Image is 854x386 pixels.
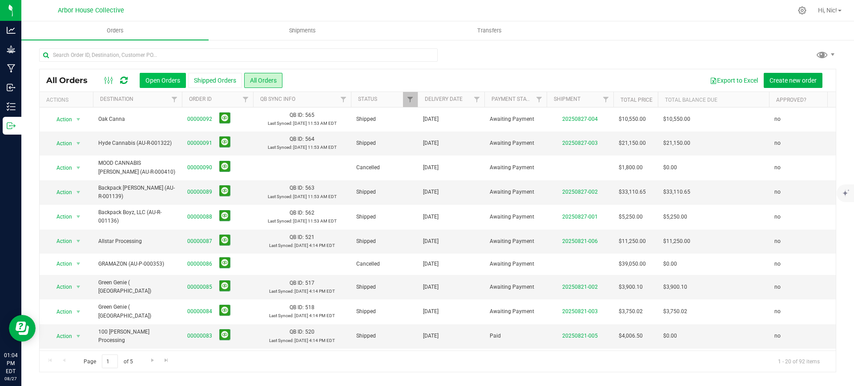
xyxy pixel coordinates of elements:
a: 20250821-006 [562,238,598,244]
span: $0.00 [663,260,677,268]
button: Shipped Orders [188,73,242,88]
span: $3,750.02 [663,307,687,316]
span: [DATE] [423,163,439,172]
span: $11,250.00 [619,237,646,246]
span: select [73,330,84,342]
a: Payment Status [491,96,536,102]
span: select [73,258,84,270]
span: Shipped [356,139,412,147]
div: Actions [46,97,89,103]
span: $3,900.10 [663,283,687,291]
button: Create new order [764,73,822,88]
a: 00000085 [187,283,212,291]
th: Total Balance Due [658,92,769,107]
span: Page of 5 [76,354,140,368]
span: $33,110.65 [619,188,646,196]
span: [DATE] 11:53 AM EDT [293,219,337,223]
a: Approved? [776,97,806,103]
span: $5,250.00 [619,213,643,221]
span: Hi, Nic! [818,7,837,14]
inline-svg: Analytics [7,26,16,35]
span: Last Synced: [269,289,294,294]
span: Shipments [277,27,328,35]
span: [DATE] 11:53 AM EDT [293,145,337,150]
a: 00000090 [187,163,212,172]
span: Hyde Cannabis (AU-R-001322) [98,139,177,147]
span: Cancelled [356,163,412,172]
span: QB ID: [290,234,304,240]
span: select [73,113,84,126]
a: 00000084 [187,307,212,316]
span: no [774,139,781,147]
span: no [774,213,781,221]
span: $5,250.00 [663,213,687,221]
a: 00000087 [187,237,212,246]
span: Shipped [356,188,412,196]
span: [DATE] 4:14 PM EDT [294,289,335,294]
span: $0.00 [663,163,677,172]
span: $33,110.65 [663,188,690,196]
inline-svg: Grow [7,45,16,54]
a: Filter [403,92,418,107]
span: no [774,188,781,196]
a: 00000086 [187,260,212,268]
span: Cancelled [356,260,412,268]
span: [DATE] [423,237,439,246]
span: Awaiting Payment [490,115,541,123]
a: Total Price [620,97,653,103]
span: Create new order [769,77,817,84]
span: [DATE] 4:14 PM EDT [294,243,335,248]
span: MOOD CANNABIS [PERSON_NAME] (AU-R-000410) [98,159,177,176]
a: Filter [599,92,613,107]
span: $21,150.00 [663,139,690,147]
a: Transfers [396,21,583,40]
span: Shipped [356,237,412,246]
span: $1,800.00 [619,163,643,172]
a: Filter [238,92,253,107]
span: Shipped [356,307,412,316]
a: Filter [167,92,182,107]
div: Manage settings [797,6,808,15]
span: [DATE] [423,139,439,147]
span: Shipped [356,115,412,123]
a: Status [358,96,377,102]
span: Awaiting Payment [490,283,541,291]
a: Destination [100,96,133,102]
span: 563 [305,185,314,191]
span: [DATE] [423,332,439,340]
span: Action [48,306,73,318]
span: Arbor House Collective [58,7,124,14]
span: 564 [305,136,314,142]
a: QB Sync Info [260,96,295,102]
span: 520 [305,329,314,335]
span: select [73,162,84,174]
span: [DATE] 11:53 AM EDT [293,121,337,126]
span: no [774,163,781,172]
span: Shipped [356,332,412,340]
span: 517 [305,280,314,286]
a: 00000091 [187,139,212,147]
span: no [774,115,781,123]
a: 20250827-001 [562,214,598,220]
a: Order ID [189,96,212,102]
span: no [774,332,781,340]
a: 20250827-004 [562,116,598,122]
span: Last Synced: [268,219,292,223]
span: Last Synced: [268,121,292,126]
span: All Orders [46,76,97,85]
span: QB ID: [290,210,304,216]
inline-svg: Manufacturing [7,64,16,73]
span: [DATE] [423,115,439,123]
inline-svg: Inbound [7,83,16,92]
span: Awaiting Payment [490,139,541,147]
a: Filter [532,92,547,107]
span: Last Synced: [269,338,294,343]
span: $3,900.10 [619,283,643,291]
span: QB ID: [290,112,304,118]
span: no [774,307,781,316]
span: 565 [305,112,314,118]
span: no [774,237,781,246]
span: $10,550.00 [663,115,690,123]
span: [DATE] [423,188,439,196]
span: Last Synced: [269,243,294,248]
